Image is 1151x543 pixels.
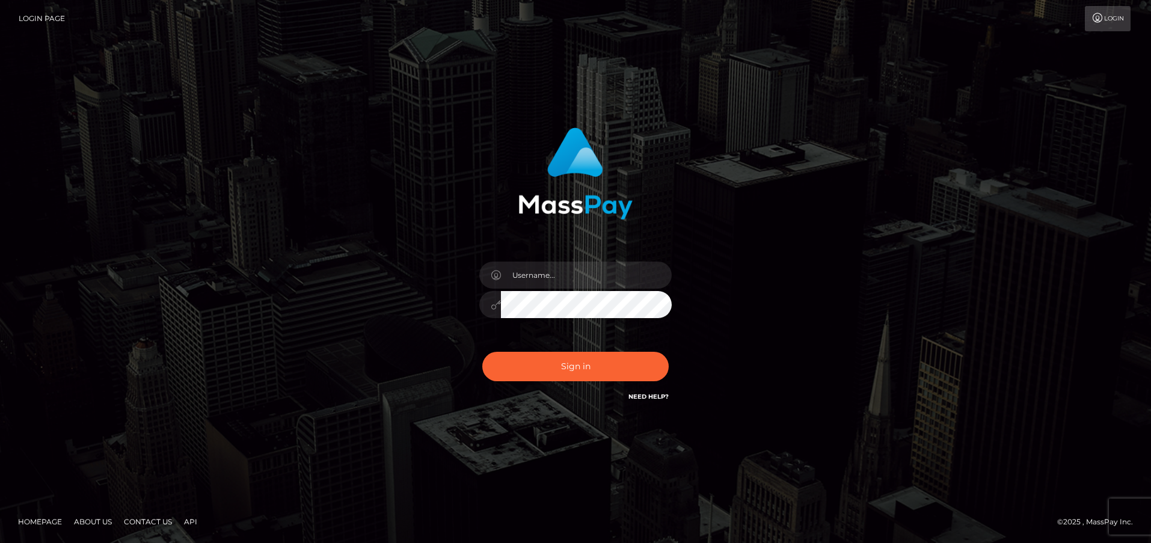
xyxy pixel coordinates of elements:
[518,127,633,219] img: MassPay Login
[19,6,65,31] a: Login Page
[482,352,669,381] button: Sign in
[1057,515,1142,529] div: © 2025 , MassPay Inc.
[179,512,202,531] a: API
[13,512,67,531] a: Homepage
[119,512,177,531] a: Contact Us
[628,393,669,400] a: Need Help?
[501,262,672,289] input: Username...
[69,512,117,531] a: About Us
[1085,6,1131,31] a: Login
